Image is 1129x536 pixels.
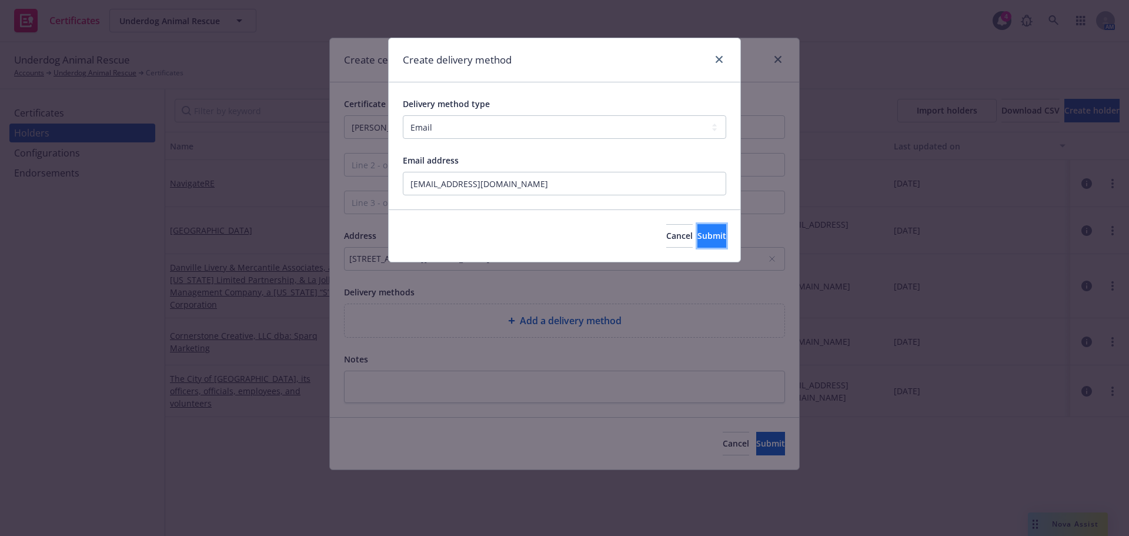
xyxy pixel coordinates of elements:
span: Submit [697,230,726,241]
button: Submit [697,224,726,248]
h1: Create delivery method [403,52,512,68]
a: close [712,52,726,66]
span: Delivery method type [403,98,490,109]
input: Email address [403,172,726,195]
span: Cancel [666,230,693,241]
span: Email address [403,155,459,166]
button: Cancel [666,224,693,248]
